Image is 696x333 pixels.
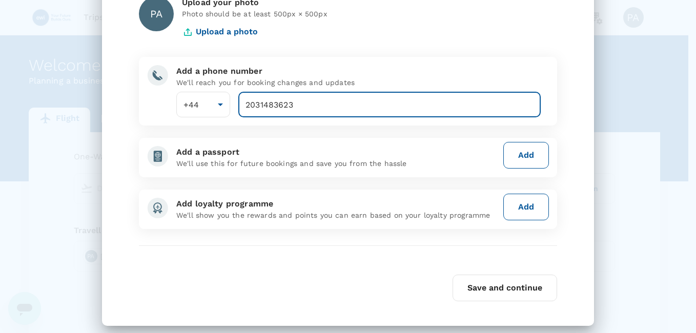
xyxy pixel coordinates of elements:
[503,194,549,220] button: Add
[182,9,557,19] p: Photo should be at least 500px × 500px
[182,19,258,45] button: Upload a photo
[176,92,230,117] div: +44
[176,146,499,158] div: Add a passport
[176,77,541,88] p: We'll reach you for booking changes and updates
[147,146,168,167] img: add-passport
[176,210,499,220] p: We'll show you the rewards and points you can earn based on your loyalty programme
[238,92,541,117] input: Your phone number
[503,142,549,169] button: Add
[176,198,499,210] div: Add loyalty programme
[147,65,168,86] img: add-phone-number
[147,198,168,218] img: add-loyalty
[176,65,541,77] div: Add a phone number
[176,158,499,169] p: We'll use this for future bookings and save you from the hassle
[183,100,199,110] span: +44
[453,275,557,301] button: Save and continue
